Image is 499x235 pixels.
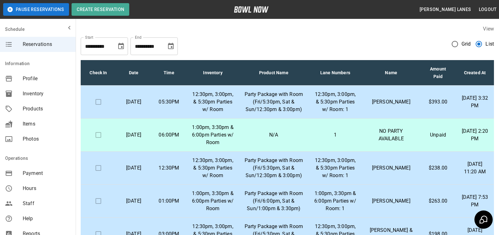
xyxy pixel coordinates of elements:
[244,91,303,113] p: Party Package with Room (Fri/5:30pm, Sat & Sun/12:30pm & 3:00pm)
[23,120,71,128] span: Items
[81,60,116,86] th: Check In
[367,127,415,143] p: NO PARTY AVAILABLE
[425,164,451,172] p: $238.00
[313,91,357,113] p: 12:30pm, 3:00pm, & 5:30pm Parties w/ Room: 1
[156,164,182,172] p: 12:30PM
[485,40,494,48] span: List
[461,127,489,143] p: [DATE] 2:20 PM
[362,60,420,86] th: Name
[367,164,415,172] p: [PERSON_NAME]
[244,190,303,212] p: Party Package with Room (Fri/6:00pm, Sat & Sun/1:00pm & 3:30pm)
[367,98,415,106] p: [PERSON_NAME]
[420,60,456,86] th: Amount Paid
[367,197,415,205] p: [PERSON_NAME]
[121,197,146,205] p: [DATE]
[192,124,234,146] p: 1:00pm, 3:30pm & 6:00pm Parties w/ Room
[192,190,234,212] p: 1:00pm, 3:30pm & 6:00pm Parties w/ Room
[308,60,362,86] th: Lane Numbers
[72,3,129,16] button: Create Reservation
[156,98,182,106] p: 05:30PM
[313,131,357,139] p: 1
[115,40,127,53] button: Choose date, selected date is Sep 25, 2025
[151,60,187,86] th: Time
[461,40,471,48] span: Grid
[244,131,303,139] p: N/A
[23,200,71,207] span: Staff
[116,60,151,86] th: Date
[417,4,474,15] button: [PERSON_NAME] Lanes
[156,197,182,205] p: 01:00PM
[121,164,146,172] p: [DATE]
[187,60,239,86] th: Inventory
[239,60,308,86] th: Product Name
[425,197,451,205] p: $263.00
[23,215,71,222] span: Help
[23,185,71,192] span: Hours
[3,3,69,16] button: Pause Reservations
[23,41,71,48] span: Reservations
[456,60,494,86] th: Created At
[461,94,489,109] p: [DATE] 3:32 PM
[121,131,146,139] p: [DATE]
[23,105,71,113] span: Products
[156,131,182,139] p: 06:00PM
[165,40,177,53] button: Choose date, selected date is Oct 25, 2025
[23,90,71,98] span: Inventory
[192,157,234,179] p: 12:30pm, 3:00pm, & 5:30pm Parties w/ Room
[476,4,499,15] button: Logout
[483,26,494,32] label: View
[121,98,146,106] p: [DATE]
[461,160,489,176] p: [DATE] 11:20 AM
[23,170,71,177] span: Payment
[23,75,71,82] span: Profile
[244,157,303,179] p: Party Package with Room (Fri/5:30pm, Sat & Sun/12:30pm & 3:00pm)
[425,98,451,106] p: $393.00
[23,135,71,143] span: Photos
[425,131,451,139] p: Unpaid
[234,6,269,13] img: logo
[461,193,489,209] p: [DATE] 7:53 PM
[313,157,357,179] p: 12:30pm, 3:00pm, & 5:30pm Parties w/ Room: 1
[192,91,234,113] p: 12:30pm, 3:00pm, & 5:30pm Parties w/ Room
[313,190,357,212] p: 1:00pm, 3:30pm & 6:00pm Parties w/ Room: 1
